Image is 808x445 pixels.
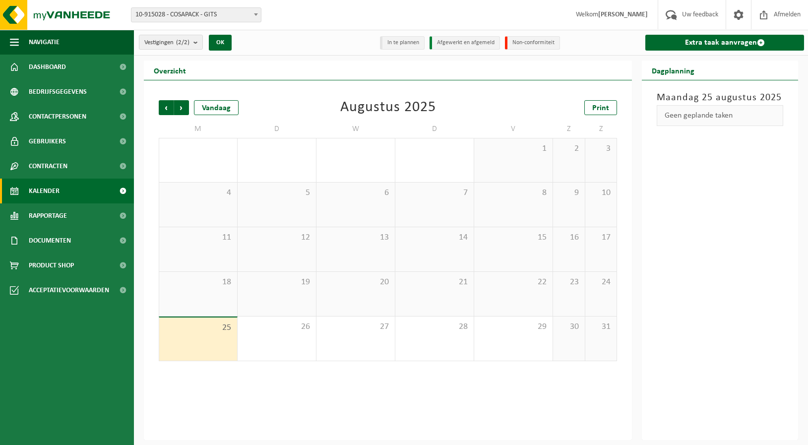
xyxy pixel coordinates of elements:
span: Kalender [29,179,60,203]
span: 29 [479,321,548,332]
button: OK [209,35,232,51]
span: 4 [164,188,232,198]
h3: Maandag 25 augustus 2025 [657,90,783,105]
span: 17 [590,232,612,243]
td: V [474,120,553,138]
span: 15 [479,232,548,243]
span: 11 [164,232,232,243]
span: Product Shop [29,253,74,278]
span: 5 [243,188,311,198]
span: 31 [590,321,612,332]
span: 16 [558,232,580,243]
span: 22 [479,277,548,288]
td: D [238,120,316,138]
div: Geen geplande taken [657,105,783,126]
span: Contracten [29,154,67,179]
span: 13 [321,232,390,243]
span: 10 [590,188,612,198]
h2: Dagplanning [642,61,704,80]
td: D [395,120,474,138]
span: 20 [321,277,390,288]
span: Documenten [29,228,71,253]
span: Vorige [159,100,174,115]
span: Print [592,104,609,112]
span: Gebruikers [29,129,66,154]
a: Print [584,100,617,115]
span: 28 [400,321,469,332]
span: 10-915028 - COSAPACK - GITS [131,8,261,22]
strong: [PERSON_NAME] [598,11,648,18]
span: Acceptatievoorwaarden [29,278,109,303]
span: 8 [479,188,548,198]
a: Extra taak aanvragen [645,35,804,51]
span: 26 [243,321,311,332]
div: Augustus 2025 [340,100,436,115]
h2: Overzicht [144,61,196,80]
span: 21 [400,277,469,288]
span: 2 [558,143,580,154]
td: Z [585,120,618,138]
td: W [316,120,395,138]
span: 25 [164,322,232,333]
span: 3 [590,143,612,154]
span: 18 [164,277,232,288]
span: Rapportage [29,203,67,228]
span: Vestigingen [144,35,189,50]
span: 23 [558,277,580,288]
count: (2/2) [176,39,189,46]
li: Afgewerkt en afgemeld [430,36,500,50]
button: Vestigingen(2/2) [139,35,203,50]
span: 19 [243,277,311,288]
span: 30 [558,321,580,332]
span: Bedrijfsgegevens [29,79,87,104]
span: Dashboard [29,55,66,79]
li: Non-conformiteit [505,36,560,50]
span: 10-915028 - COSAPACK - GITS [131,7,261,22]
td: Z [553,120,585,138]
span: Contactpersonen [29,104,86,129]
span: 24 [590,277,612,288]
span: Navigatie [29,30,60,55]
span: 14 [400,232,469,243]
div: Vandaag [194,100,239,115]
span: 7 [400,188,469,198]
li: In te plannen [380,36,425,50]
span: 27 [321,321,390,332]
span: Volgende [174,100,189,115]
span: 9 [558,188,580,198]
span: 1 [479,143,548,154]
span: 6 [321,188,390,198]
span: 12 [243,232,311,243]
td: M [159,120,238,138]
